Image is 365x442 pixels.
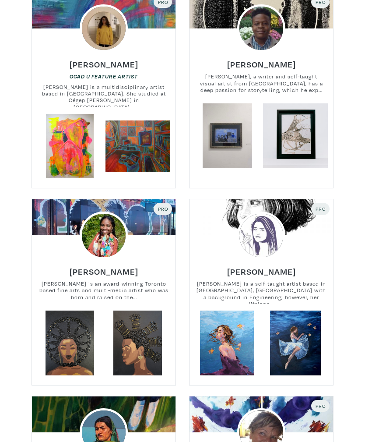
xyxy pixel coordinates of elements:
[237,212,285,259] img: phpThumb.php
[70,57,138,66] a: [PERSON_NAME]
[227,265,296,273] a: [PERSON_NAME]
[315,403,326,409] span: Pro
[237,4,285,52] img: phpThumb.php
[70,266,138,277] h6: [PERSON_NAME]
[70,73,138,80] a: OCAD U Feature Artist
[227,57,296,66] a: [PERSON_NAME]
[32,280,175,304] small: [PERSON_NAME] is an award-winning Toronto based fine arts and multi-media artist who was born and...
[80,4,127,52] img: phpThumb.php
[190,73,333,96] small: [PERSON_NAME], a writer and self-taught visual artist from [GEOGRAPHIC_DATA], has a deep passion ...
[32,84,175,107] small: [PERSON_NAME] is a multidisciplinary artist based in [GEOGRAPHIC_DATA]. She studied at Cégep [PER...
[157,205,168,212] span: Pro
[70,265,138,273] a: [PERSON_NAME]
[315,205,326,212] span: Pro
[190,280,333,304] small: [PERSON_NAME] is a self-taught artist based in [GEOGRAPHIC_DATA], [GEOGRAPHIC_DATA] with a backgr...
[227,59,296,70] h6: [PERSON_NAME]
[80,212,127,259] img: phpThumb.php
[227,266,296,277] h6: [PERSON_NAME]
[70,59,138,70] h6: [PERSON_NAME]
